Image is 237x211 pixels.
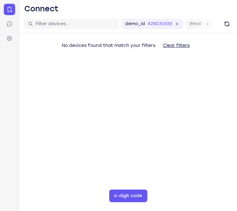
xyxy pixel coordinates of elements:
[4,4,15,15] a: Connect
[222,19,232,29] button: Refresh
[109,190,147,202] button: 6-digit code
[24,4,59,14] h1: Connect
[125,21,145,27] label: demo_id
[62,43,157,48] span: No devices found that match your filters.
[4,33,15,44] a: Settings
[158,39,195,52] button: Clear filters
[4,18,15,30] a: Sessions
[36,21,115,27] input: Filter devices...
[190,21,201,27] label: Email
